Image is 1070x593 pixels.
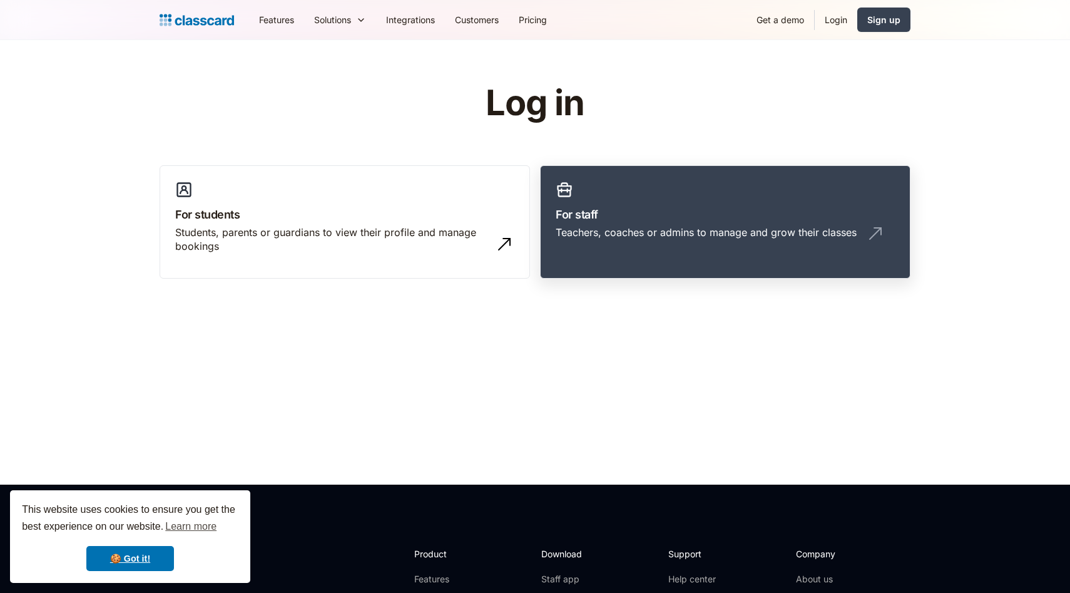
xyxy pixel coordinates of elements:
[556,206,895,223] h3: For staff
[541,573,593,585] a: Staff app
[509,6,557,34] a: Pricing
[857,8,910,32] a: Sign up
[414,547,481,560] h2: Product
[175,225,489,254] div: Students, parents or guardians to view their profile and manage bookings
[815,6,857,34] a: Login
[163,517,218,536] a: learn more about cookies
[668,547,719,560] h2: Support
[10,490,250,583] div: cookieconsent
[445,6,509,34] a: Customers
[668,573,719,585] a: Help center
[304,6,376,34] div: Solutions
[160,165,530,279] a: For studentsStudents, parents or guardians to view their profile and manage bookings
[314,13,351,26] div: Solutions
[540,165,910,279] a: For staffTeachers, coaches or admins to manage and grow their classes
[22,502,238,536] span: This website uses cookies to ensure you get the best experience on our website.
[541,547,593,560] h2: Download
[556,225,857,239] div: Teachers, coaches or admins to manage and grow their classes
[175,206,514,223] h3: For students
[160,11,234,29] a: Logo
[746,6,814,34] a: Get a demo
[86,546,174,571] a: dismiss cookie message
[867,13,900,26] div: Sign up
[414,573,481,585] a: Features
[249,6,304,34] a: Features
[376,6,445,34] a: Integrations
[796,573,879,585] a: About us
[337,84,734,123] h1: Log in
[796,547,879,560] h2: Company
